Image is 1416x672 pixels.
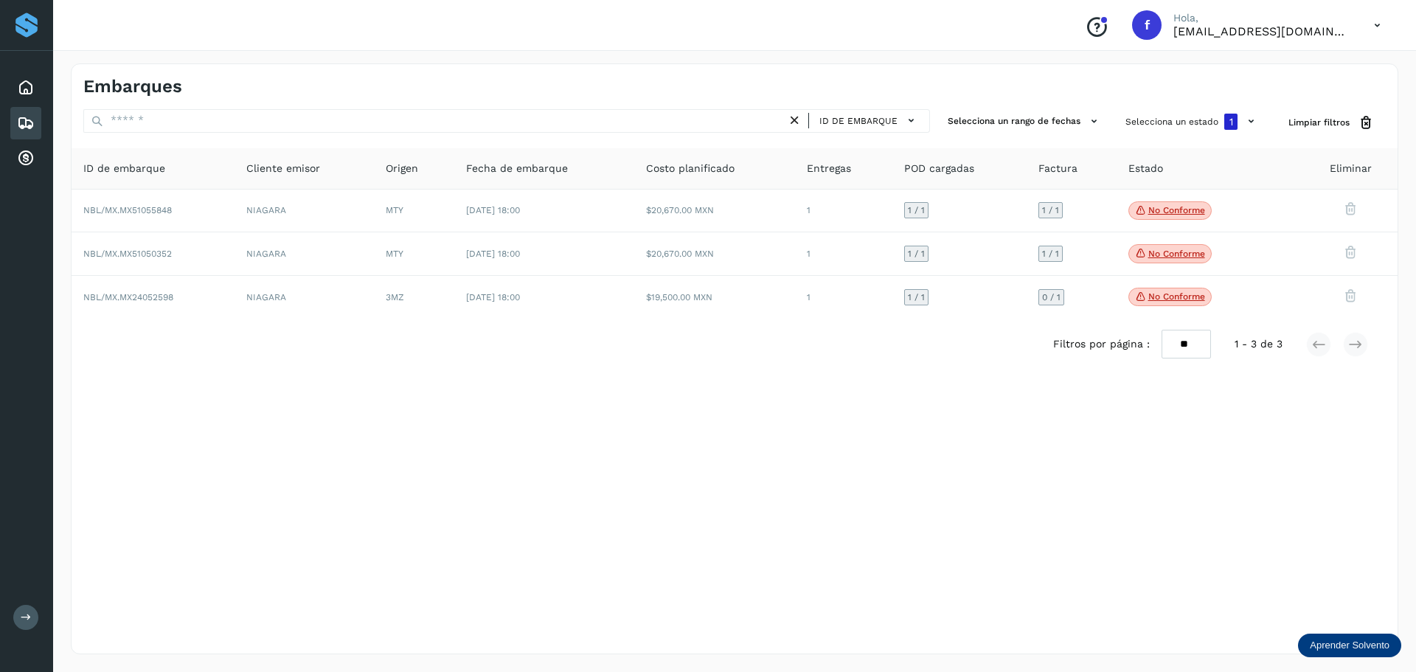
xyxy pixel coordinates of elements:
span: Costo planificado [646,161,735,176]
h4: Embarques [83,76,182,97]
td: MTY [374,232,454,276]
span: POD cargadas [904,161,974,176]
span: Origen [386,161,418,176]
span: ID de embarque [83,161,165,176]
td: 3MZ [374,276,454,319]
span: 1 / 1 [908,293,925,302]
td: 1 [795,190,892,233]
button: ID de embarque [815,110,923,131]
span: Cliente emisor [246,161,320,176]
td: NIAGARA [235,232,374,276]
span: ID de embarque [819,114,898,128]
p: No conforme [1148,205,1205,215]
td: $20,670.00 MXN [634,190,795,233]
span: 1 / 1 [908,206,925,215]
span: 1 - 3 de 3 [1235,336,1283,352]
span: 1 / 1 [908,249,925,258]
span: Fecha de embarque [466,161,568,176]
div: Cuentas por cobrar [10,142,41,175]
td: $20,670.00 MXN [634,232,795,276]
span: 1 [1229,117,1233,127]
div: Inicio [10,72,41,104]
p: facturacion@transportesglp.com [1173,24,1350,38]
span: NBL/MX.MX51050352 [83,249,172,259]
button: Selecciona un estado1 [1120,109,1265,134]
span: [DATE] 18:00 [466,205,520,215]
span: Entregas [807,161,851,176]
span: NBL/MX.MX51055848 [83,205,172,215]
span: Factura [1038,161,1077,176]
p: Aprender Solvento [1310,640,1389,651]
span: 0 / 1 [1042,293,1061,302]
td: $19,500.00 MXN [634,276,795,319]
span: 1 / 1 [1042,249,1059,258]
span: Estado [1128,161,1163,176]
span: Eliminar [1330,161,1372,176]
span: 1 / 1 [1042,206,1059,215]
span: NBL/MX.MX24052598 [83,292,173,302]
button: Limpiar filtros [1277,109,1386,136]
div: Aprender Solvento [1298,634,1401,657]
p: No conforme [1148,249,1205,259]
p: No conforme [1148,291,1205,302]
td: 1 [795,232,892,276]
p: Hola, [1173,12,1350,24]
span: [DATE] 18:00 [466,249,520,259]
td: 1 [795,276,892,319]
td: MTY [374,190,454,233]
td: NIAGARA [235,276,374,319]
span: Limpiar filtros [1288,116,1350,129]
span: [DATE] 18:00 [466,292,520,302]
td: NIAGARA [235,190,374,233]
div: Embarques [10,107,41,139]
button: Selecciona un rango de fechas [942,109,1108,134]
span: Filtros por página : [1053,336,1150,352]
